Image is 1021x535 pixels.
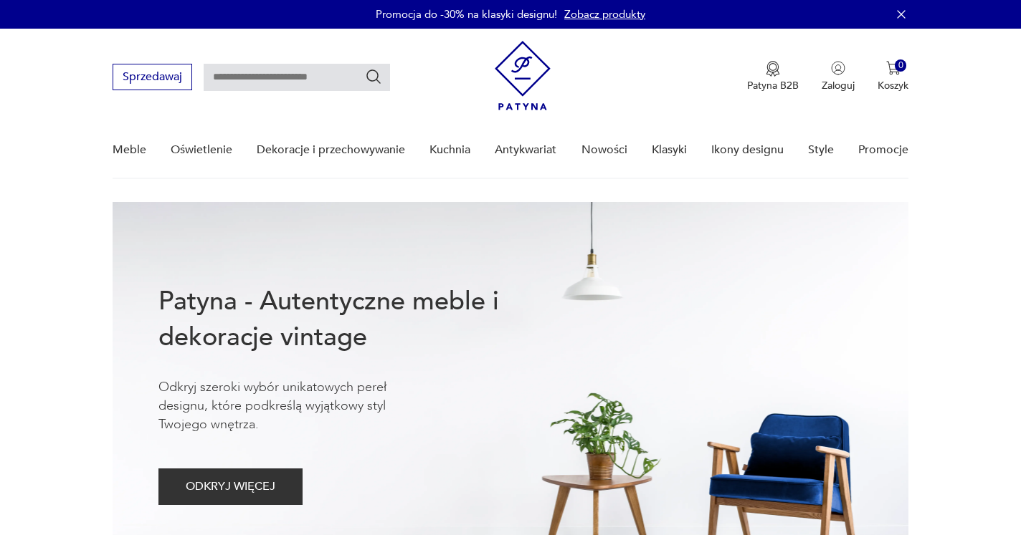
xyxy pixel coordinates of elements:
[831,61,845,75] img: Ikonka użytkownika
[171,122,232,178] a: Oświetlenie
[158,468,303,505] button: ODKRYJ WIĘCEJ
[766,61,780,77] img: Ikona medalu
[158,483,303,493] a: ODKRYJ WIĘCEJ
[495,41,551,110] img: Patyna - sklep z meblami i dekoracjami vintage
[886,61,901,75] img: Ikona koszyka
[564,7,645,21] a: Zobacz produkty
[878,79,908,92] p: Koszyk
[429,122,470,178] a: Kuchnia
[581,122,627,178] a: Nowości
[652,122,687,178] a: Klasyki
[747,61,799,92] button: Patyna B2B
[895,59,907,72] div: 0
[747,79,799,92] p: Patyna B2B
[113,64,192,90] button: Sprzedawaj
[495,122,556,178] a: Antykwariat
[711,122,784,178] a: Ikony designu
[376,7,557,21] p: Promocja do -30% na klasyki designu!
[858,122,908,178] a: Promocje
[113,122,146,178] a: Meble
[365,68,382,85] button: Szukaj
[822,61,855,92] button: Zaloguj
[822,79,855,92] p: Zaloguj
[878,61,908,92] button: 0Koszyk
[747,61,799,92] a: Ikona medaluPatyna B2B
[257,122,405,178] a: Dekoracje i przechowywanie
[158,284,546,355] h1: Patyna - Autentyczne meble i dekoracje vintage
[808,122,834,178] a: Style
[113,73,192,83] a: Sprzedawaj
[158,378,431,434] p: Odkryj szeroki wybór unikatowych pereł designu, które podkreślą wyjątkowy styl Twojego wnętrza.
